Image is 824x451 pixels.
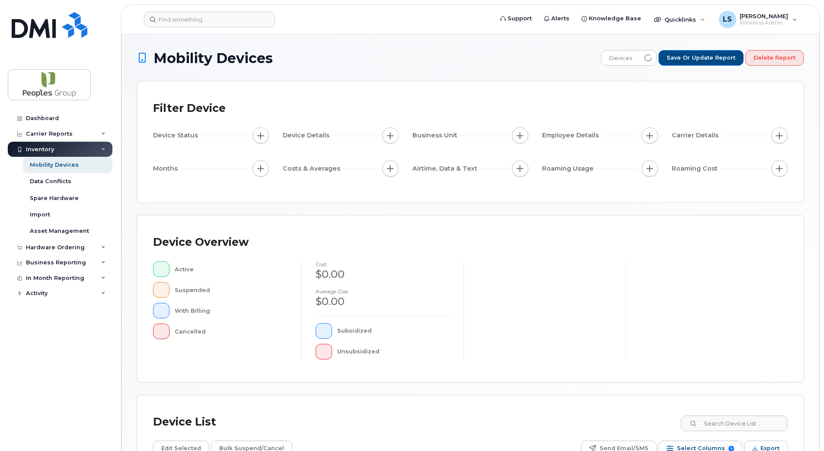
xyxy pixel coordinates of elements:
[153,231,249,254] div: Device Overview
[337,323,450,339] div: Subsidized
[412,131,460,140] span: Business Unit
[745,50,804,66] button: Delete Report
[672,164,720,173] span: Roaming Cost
[601,51,640,66] span: Devices
[283,131,332,140] span: Device Details
[316,267,450,282] div: $0.00
[153,131,201,140] span: Device Status
[681,416,788,431] input: Search Device List ...
[542,164,596,173] span: Roaming Usage
[412,164,480,173] span: Airtime, Data & Text
[175,303,288,318] div: With Billing
[658,50,744,66] button: Save or Update Report
[316,289,450,294] h4: Average cost
[153,51,273,66] span: Mobility Devices
[175,261,288,277] div: Active
[667,54,735,62] span: Save or Update Report
[542,131,601,140] span: Employee Details
[283,164,343,173] span: Costs & Averages
[316,261,450,267] h4: cost
[316,294,450,309] div: $0.00
[672,131,721,140] span: Carrier Details
[175,324,288,339] div: Cancelled
[337,344,450,359] div: Unsubsidized
[153,97,226,120] div: Filter Device
[175,282,288,298] div: Suspended
[153,411,216,433] div: Device List
[754,54,795,62] span: Delete Report
[153,164,180,173] span: Months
